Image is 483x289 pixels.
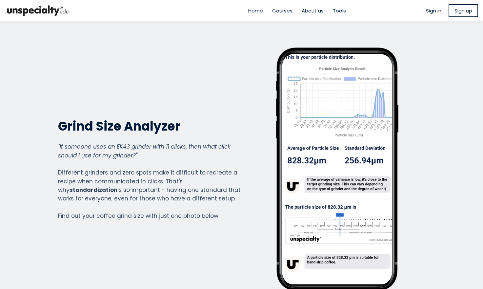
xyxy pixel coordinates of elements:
[58,142,241,220] div: Different grinders and zero spots make it difficult to recreate a recipe when communicated in cli...
[58,118,241,134] h2: Grind Size Analyzer
[272,7,292,14] a: Courses
[426,7,441,14] a: Sign in
[302,7,324,14] a: About us
[248,7,263,14] a: Home
[449,4,478,17] a: Sign up
[333,7,346,14] a: Tools
[5,3,70,19] img: bc390a18feecddb333977e298b3a00a1.png
[454,7,472,14] span: Sign up
[70,186,117,194] strong: standardization
[58,143,231,159] em: "If someone uses an EK43 grinder with 11 clicks, then what click should I use for my grinder?"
